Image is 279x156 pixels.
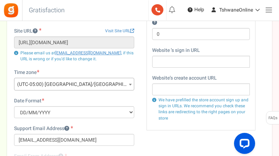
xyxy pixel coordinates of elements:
a: Menu [262,3,275,16]
a: [EMAIL_ADDRESS][DOMAIN_NAME] [55,50,121,56]
a: Visit Site URL [105,28,134,34]
label: Time zone [14,69,39,76]
h3: Gratisfaction [21,4,72,18]
a: Help [185,4,207,15]
span: Help [193,6,204,13]
span: FAQs [268,111,278,125]
label: Website ’s sign in URL [152,47,200,54]
label: Support Email Address [14,125,73,132]
label: Date Format [14,97,44,104]
p: Please email us at , if this URL is wrong or if you'd like to change it. [14,50,134,62]
span: TshwaneOnline [219,6,253,14]
label: Website’s create account URL [152,75,217,82]
label: Site URL [14,28,41,35]
input: support@yourdomain.com [14,134,134,146]
img: Gratisfaction [3,2,19,18]
div: We have prefilled the store account sign up and sign in URLs. We recommend you check these links ... [152,97,250,121]
input: http://www.example.com [14,36,134,48]
span: (UTC-05:00) America/Chicago [14,78,134,90]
